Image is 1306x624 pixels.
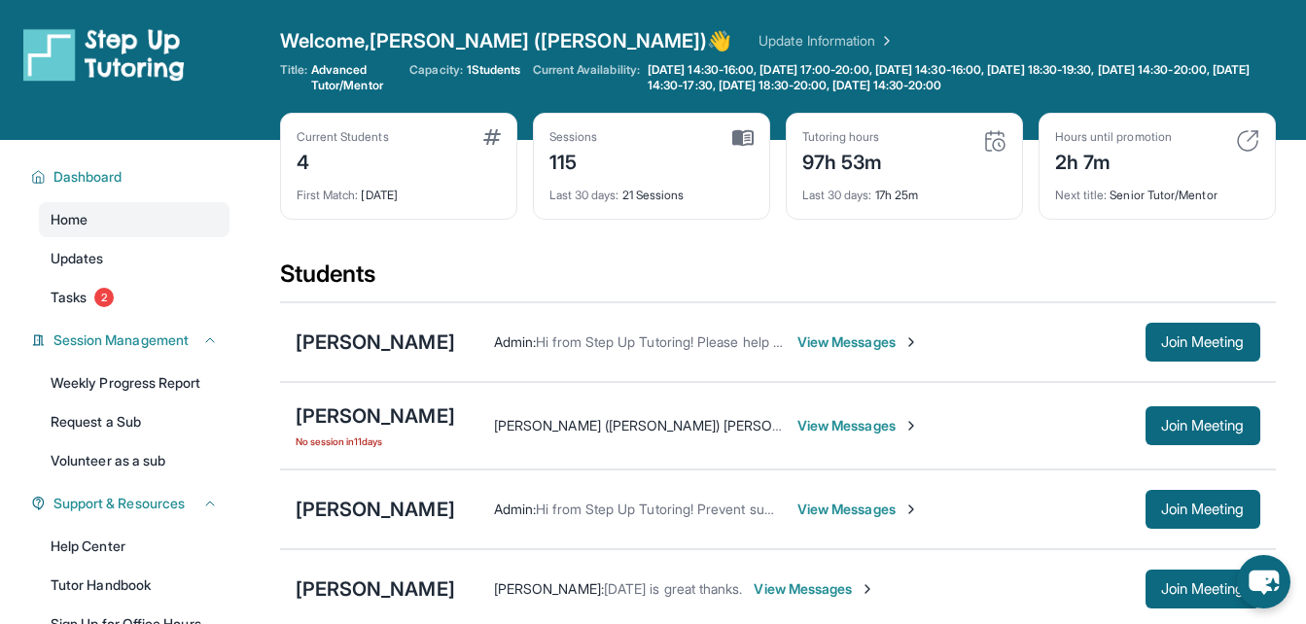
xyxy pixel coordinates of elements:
[903,334,919,350] img: Chevron-Right
[802,145,883,176] div: 97h 53m
[797,332,919,352] span: View Messages
[797,416,919,435] span: View Messages
[39,280,229,315] a: Tasks2
[802,176,1006,203] div: 17h 25m
[1161,503,1245,515] span: Join Meeting
[875,31,895,51] img: Chevron Right
[1237,555,1290,608] button: chat-button
[1161,336,1245,348] span: Join Meeting
[296,329,455,356] div: [PERSON_NAME]
[903,502,919,517] img: Chevron-Right
[296,433,455,449] span: No session in 11 days
[1146,323,1260,362] button: Join Meeting
[51,210,88,229] span: Home
[802,129,883,145] div: Tutoring hours
[311,62,398,93] span: Advanced Tutor/Mentor
[494,333,536,350] span: Admin :
[39,443,229,478] a: Volunteer as a sub
[297,129,389,145] div: Current Students
[494,580,604,597] span: [PERSON_NAME] :
[467,62,521,78] span: 1 Students
[1146,490,1260,529] button: Join Meeting
[1161,420,1245,432] span: Join Meeting
[39,404,229,439] a: Request a Sub
[903,418,919,433] img: Chevron-Right
[549,145,598,176] div: 115
[549,176,754,203] div: 21 Sessions
[296,402,455,430] div: [PERSON_NAME]
[860,581,875,597] img: Chevron-Right
[1055,145,1172,176] div: 2h 7m
[1146,406,1260,445] button: Join Meeting
[51,288,87,307] span: Tasks
[297,176,501,203] div: [DATE]
[409,62,463,78] span: Capacity:
[46,167,218,187] button: Dashboard
[1055,129,1172,145] div: Hours until promotion
[46,330,218,350] button: Session Management
[53,330,189,350] span: Session Management
[46,494,218,513] button: Support & Resources
[297,188,359,202] span: First Match :
[648,62,1272,93] span: [DATE] 14:30-16:00, [DATE] 17:00-20:00, [DATE] 14:30-16:00, [DATE] 18:30-19:30, [DATE] 14:30-20:0...
[754,579,875,599] span: View Messages
[604,580,743,597] span: [DATE] is great thanks.
[23,27,185,82] img: logo
[53,494,185,513] span: Support & Resources
[1146,570,1260,608] button: Join Meeting
[53,167,123,187] span: Dashboard
[39,568,229,603] a: Tutor Handbook
[280,259,1276,301] div: Students
[1055,176,1259,203] div: Senior Tutor/Mentor
[802,188,872,202] span: Last 30 days :
[39,202,229,237] a: Home
[483,129,501,145] img: card
[296,575,455,603] div: [PERSON_NAME]
[759,31,895,51] a: Update Information
[1161,583,1245,595] span: Join Meeting
[39,365,229,400] a: Weekly Progress Report
[280,62,307,93] span: Title:
[1236,129,1259,153] img: card
[280,27,732,54] span: Welcome, [PERSON_NAME] ([PERSON_NAME]) 👋
[983,129,1006,153] img: card
[39,529,229,564] a: Help Center
[51,249,104,268] span: Updates
[494,417,833,433] span: [PERSON_NAME] ([PERSON_NAME]) [PERSON_NAME] :
[494,501,536,517] span: Admin :
[94,288,114,307] span: 2
[1055,188,1108,202] span: Next title :
[549,188,619,202] span: Last 30 days :
[533,62,640,93] span: Current Availability:
[797,500,919,519] span: View Messages
[549,129,598,145] div: Sessions
[644,62,1276,93] a: [DATE] 14:30-16:00, [DATE] 17:00-20:00, [DATE] 14:30-16:00, [DATE] 18:30-19:30, [DATE] 14:30-20:0...
[297,145,389,176] div: 4
[732,129,754,147] img: card
[296,496,455,523] div: [PERSON_NAME]
[39,241,229,276] a: Updates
